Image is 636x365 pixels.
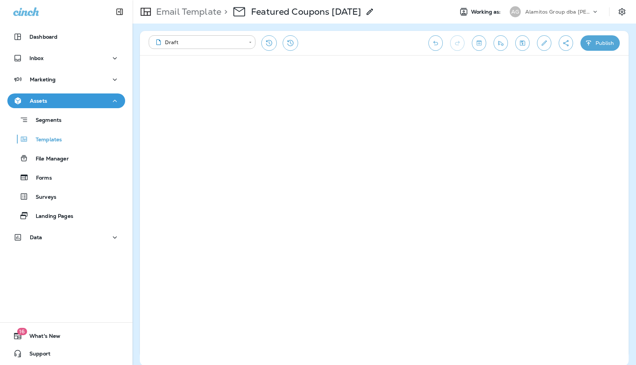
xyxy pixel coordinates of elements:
p: Alamitos Group dba [PERSON_NAME] [525,9,591,15]
p: Assets [30,98,47,104]
p: Dashboard [29,34,57,40]
p: Templates [28,137,62,143]
button: Restore from previous version [261,35,277,51]
button: Toggle preview [472,35,486,51]
button: Settings [615,5,629,18]
button: Surveys [7,189,125,204]
button: Marketing [7,72,125,87]
p: Data [30,234,42,240]
button: Edit details [537,35,551,51]
button: Inbox [7,51,125,65]
div: Draft [154,39,244,46]
button: 16What's New [7,329,125,343]
p: Marketing [30,77,56,82]
button: Undo [428,35,443,51]
button: Support [7,346,125,361]
button: Segments [7,112,125,128]
button: Save [515,35,530,51]
p: > [221,6,227,17]
span: Support [22,351,50,359]
button: Data [7,230,125,245]
button: View Changelog [283,35,298,51]
span: 16 [17,328,27,335]
button: Create a Shareable Preview Link [559,35,573,51]
p: Featured Coupons [DATE] [251,6,361,17]
p: Segments [28,117,61,124]
button: Publish [580,35,620,51]
p: Email Template [153,6,221,17]
button: Assets [7,93,125,108]
div: AG [510,6,521,17]
p: Landing Pages [28,213,73,220]
button: Send test email [494,35,508,51]
p: Surveys [28,194,56,201]
button: Dashboard [7,29,125,44]
button: Landing Pages [7,208,125,223]
p: Forms [29,175,52,182]
div: Featured Coupons September 2025 [251,6,361,17]
span: What's New [22,333,60,342]
button: Forms [7,170,125,185]
button: Templates [7,131,125,147]
span: Working as: [471,9,502,15]
p: Inbox [29,55,43,61]
button: File Manager [7,150,125,166]
button: Collapse Sidebar [109,4,130,19]
p: File Manager [28,156,69,163]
